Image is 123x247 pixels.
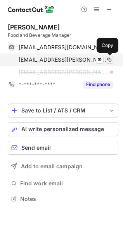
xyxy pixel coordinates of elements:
button: Add to email campaign [8,159,118,173]
button: Send email [8,141,118,155]
button: AI write personalized message [8,122,118,136]
div: [PERSON_NAME] [8,23,60,31]
span: Add to email campaign [21,163,83,169]
span: [EMAIL_ADDRESS][PERSON_NAME][DOMAIN_NAME] [19,56,107,63]
span: Send email [21,145,51,151]
span: Notes [20,195,115,202]
div: Food and Beverage Manager [8,32,118,39]
img: ContactOut v5.3.10 [8,5,54,14]
button: save-profile-one-click [8,104,118,117]
span: [EMAIL_ADDRESS][DOMAIN_NAME] [19,44,107,51]
button: Find work email [8,178,118,189]
span: [EMAIL_ADDRESS][PERSON_NAME][DOMAIN_NAME] [19,69,107,76]
button: Notes [8,193,118,204]
button: Reveal Button [83,81,113,88]
div: Save to List / ATS / CRM [21,107,105,114]
span: Find work email [20,180,115,187]
span: AI write personalized message [21,126,104,132]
